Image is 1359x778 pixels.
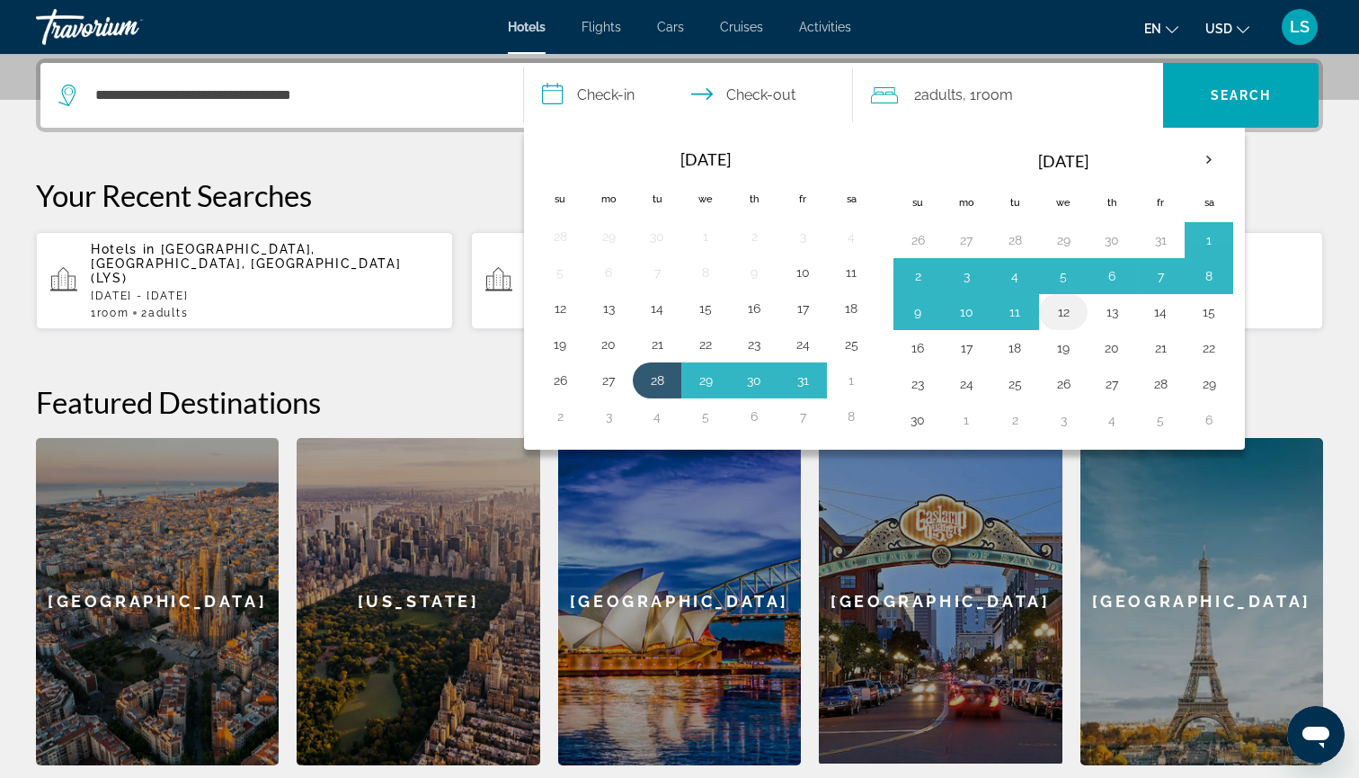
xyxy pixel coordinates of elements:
[1163,63,1319,128] button: Search
[952,300,981,325] button: Day 10
[952,264,981,289] button: Day 3
[1000,300,1029,325] button: Day 11
[546,296,574,321] button: Day 12
[36,231,453,330] button: Hotels in [GEOGRAPHIC_DATA], [GEOGRAPHIC_DATA], [GEOGRAPHIC_DATA] (LYS)[DATE] - [DATE]1Room2Adults
[1049,228,1078,253] button: Day 29
[93,82,496,109] input: Search hotel destination
[546,332,574,357] button: Day 19
[594,296,623,321] button: Day 13
[1080,438,1323,765] a: Paris[GEOGRAPHIC_DATA]
[788,296,817,321] button: Day 17
[1097,407,1126,433] button: Day 4
[952,407,981,433] button: Day 1
[36,438,279,765] a: Barcelona[GEOGRAPHIC_DATA]
[788,404,817,429] button: Day 7
[36,177,1323,213] p: Your Recent Searches
[1195,371,1223,397] button: Day 29
[36,438,279,765] div: [GEOGRAPHIC_DATA]
[582,20,621,34] a: Flights
[657,20,684,34] a: Cars
[1146,371,1175,397] button: Day 28
[952,371,981,397] button: Day 24
[643,404,671,429] button: Day 4
[963,83,1013,108] span: , 1
[837,404,866,429] button: Day 8
[91,242,155,256] span: Hotels in
[1195,264,1223,289] button: Day 8
[1080,438,1323,765] div: [GEOGRAPHIC_DATA]
[297,438,539,765] a: New York[US_STATE]
[141,307,188,319] span: 2
[546,404,574,429] button: Day 2
[297,438,539,765] div: [US_STATE]
[903,264,932,289] button: Day 2
[1097,371,1126,397] button: Day 27
[1146,264,1175,289] button: Day 7
[740,224,768,249] button: Day 2
[921,86,963,103] span: Adults
[740,260,768,285] button: Day 9
[1276,8,1323,46] button: User Menu
[594,224,623,249] button: Day 29
[1049,300,1078,325] button: Day 12
[893,139,1233,438] table: Right calendar grid
[643,224,671,249] button: Day 30
[837,260,866,285] button: Day 11
[91,290,439,302] p: [DATE] - [DATE]
[1195,228,1223,253] button: Day 1
[819,438,1061,764] div: [GEOGRAPHIC_DATA]
[91,242,401,285] span: [GEOGRAPHIC_DATA], [GEOGRAPHIC_DATA], [GEOGRAPHIC_DATA] (LYS)
[903,335,932,361] button: Day 16
[903,300,932,325] button: Day 9
[1097,300,1126,325] button: Day 13
[1146,407,1175,433] button: Day 5
[740,332,768,357] button: Day 23
[1146,228,1175,253] button: Day 31
[508,20,546,34] span: Hotels
[91,307,129,319] span: 1
[643,260,671,285] button: Day 7
[691,260,720,285] button: Day 8
[788,224,817,249] button: Day 3
[1195,300,1223,325] button: Day 15
[1049,371,1078,397] button: Day 26
[799,20,851,34] span: Activities
[148,307,188,319] span: Adults
[1000,371,1029,397] button: Day 25
[691,332,720,357] button: Day 22
[594,368,623,393] button: Day 27
[903,407,932,433] button: Day 30
[1290,18,1310,36] span: LS
[1000,228,1029,253] button: Day 28
[691,404,720,429] button: Day 5
[546,224,574,249] button: Day 28
[691,224,720,249] button: Day 1
[558,438,801,765] a: Sydney[GEOGRAPHIC_DATA]
[40,63,1319,128] div: Search widget
[691,368,720,393] button: Day 29
[1097,335,1126,361] button: Day 20
[837,332,866,357] button: Day 25
[643,296,671,321] button: Day 14
[1185,139,1233,181] button: Next month
[914,83,963,108] span: 2
[1195,407,1223,433] button: Day 6
[558,438,801,765] div: [GEOGRAPHIC_DATA]
[720,20,763,34] a: Cruises
[546,368,574,393] button: Day 26
[1049,335,1078,361] button: Day 19
[536,139,875,434] table: Left calendar grid
[1000,407,1029,433] button: Day 2
[1146,300,1175,325] button: Day 14
[1000,335,1029,361] button: Day 18
[546,260,574,285] button: Day 5
[1205,15,1249,41] button: Change currency
[740,296,768,321] button: Day 16
[903,228,932,253] button: Day 26
[788,260,817,285] button: Day 10
[97,307,129,319] span: Room
[1097,264,1126,289] button: Day 6
[36,4,216,50] a: Travorium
